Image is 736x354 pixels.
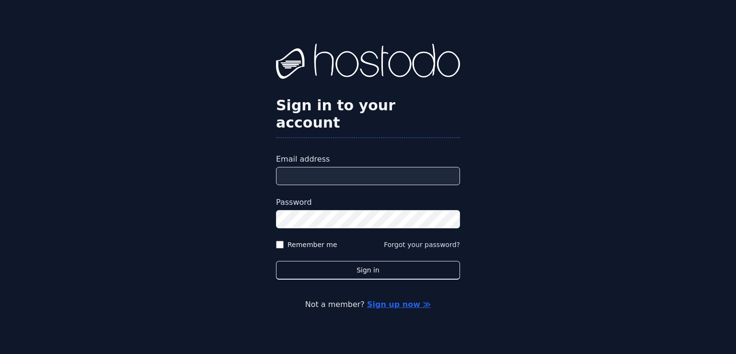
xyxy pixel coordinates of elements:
label: Remember me [287,240,337,249]
a: Sign up now ≫ [367,300,431,309]
label: Email address [276,153,460,165]
button: Sign in [276,261,460,280]
button: Forgot your password? [384,240,460,249]
img: Hostodo [276,44,460,82]
h2: Sign in to your account [276,97,460,131]
p: Not a member? [46,299,690,310]
label: Password [276,197,460,208]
